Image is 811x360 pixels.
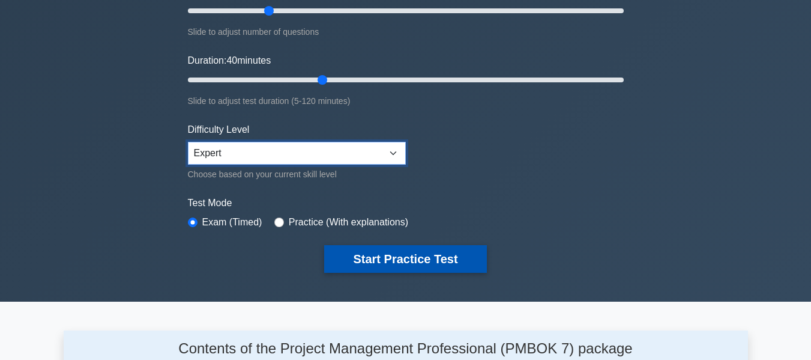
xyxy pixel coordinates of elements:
[202,215,262,230] label: Exam (Timed)
[289,215,408,230] label: Practice (With explanations)
[188,94,624,108] div: Slide to adjust test duration (5-120 minutes)
[188,123,250,137] label: Difficulty Level
[188,53,271,68] label: Duration: minutes
[324,245,486,273] button: Start Practice Test
[226,55,237,66] span: 40
[188,25,624,39] div: Slide to adjust number of questions
[188,196,624,210] label: Test Mode
[188,167,406,182] div: Choose based on your current skill level
[163,340,648,358] h4: Contents of the Project Management Professional (PMBOK 7) package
